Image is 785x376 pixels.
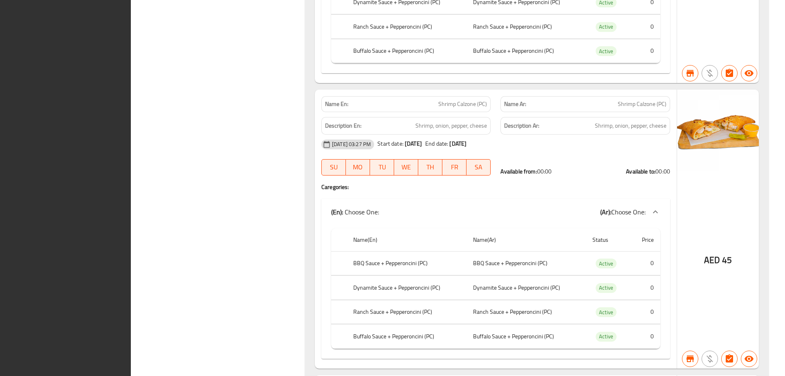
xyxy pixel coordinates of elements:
span: MO [349,161,367,173]
td: 0 [630,324,660,349]
span: End date: [425,138,448,149]
span: Shrimp Calzone (PC) [618,100,666,108]
button: SU [321,159,346,176]
th: Ranch Sauce + Pepperoncini (PC) [347,300,467,324]
span: Active [596,332,617,341]
button: TH [418,159,442,176]
span: TU [373,161,391,173]
b: [DATE] [405,138,422,149]
span: SU [325,161,343,173]
h4: Caregories: [321,183,670,191]
span: Choose One: [611,206,646,218]
div: (En): Choose One:(Ar):Choose One: [321,199,670,225]
td: 0 [630,251,660,275]
th: Name(En) [347,228,467,252]
th: Dynamite Sauce + Pepperoncini (PC) [347,276,467,300]
td: Dynamite Sauce + Pepperoncini (PC) [467,276,586,300]
span: [DATE] 03:27 PM [329,140,374,148]
b: [DATE] [449,138,467,149]
button: Purchased item [702,351,718,367]
button: Branch specific item [682,351,698,367]
b: (Ar): [600,206,611,218]
td: Ranch Sauce + Pepperoncini (PC) [467,15,586,39]
span: TH [422,161,439,173]
b: (En): [331,206,343,218]
span: Active [596,22,617,32]
button: Branch specific item [682,65,698,81]
span: WE [397,161,415,173]
span: Shrimp Calzone (PC) [438,100,487,108]
button: Has choices [721,351,738,367]
td: 0 [630,276,660,300]
div: Active [596,46,617,56]
strong: Name Ar: [504,100,526,108]
span: Shrimp, onion, pepper, cheese [595,121,666,131]
div: Active [596,307,617,317]
td: 0 [630,39,660,63]
strong: Available from: [500,166,537,177]
td: Buffalo Sauce + Pepperoncini (PC) [467,324,586,349]
th: Name(Ar) [467,228,586,252]
th: Buffalo Sauce + Pepperoncini (PC) [347,324,467,349]
td: Buffalo Sauce + Pepperoncini (PC) [467,39,586,63]
td: 0 [630,15,660,39]
strong: Description Ar: [504,121,539,131]
td: BBQ Sauce + Pepperoncini (PC) [467,251,586,275]
button: Available [741,351,757,367]
table: choices table [331,228,660,349]
span: 45 [722,252,732,268]
span: FR [446,161,463,173]
th: Price [630,228,660,252]
button: SA [467,159,491,176]
div: Active [596,332,617,342]
td: 0 [630,300,660,324]
span: Active [596,259,617,268]
button: Has choices [721,65,738,81]
span: Active [596,308,617,317]
button: MO [346,159,370,176]
span: AED [704,252,720,268]
span: Active [596,283,617,293]
button: TU [370,159,394,176]
span: Start date: [377,138,404,149]
span: SA [470,161,487,173]
th: Status [586,228,630,252]
div: Active [596,259,617,268]
span: 00:00 [655,166,670,177]
div: Active [596,22,617,32]
p: Choose One: [331,207,379,217]
strong: Description En: [325,121,361,131]
button: FR [442,159,467,176]
span: 00:00 [537,166,552,177]
div: Active [596,283,617,293]
img: 225EBDA378DE16758CF55E5B682A805A [677,90,759,171]
button: Available [741,65,757,81]
th: Buffalo Sauce + Pepperoncini (PC) [347,39,467,63]
td: Ranch Sauce + Pepperoncini (PC) [467,300,586,324]
th: BBQ Sauce + Pepperoncini (PC) [347,251,467,275]
th: Ranch Sauce + Pepperoncini (PC) [347,15,467,39]
strong: Name En: [325,100,348,108]
span: Shrimp, onion, pepper, cheese [415,121,487,131]
button: WE [394,159,418,176]
button: Purchased item [702,65,718,81]
strong: Available to: [626,166,655,177]
span: Active [596,47,617,56]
